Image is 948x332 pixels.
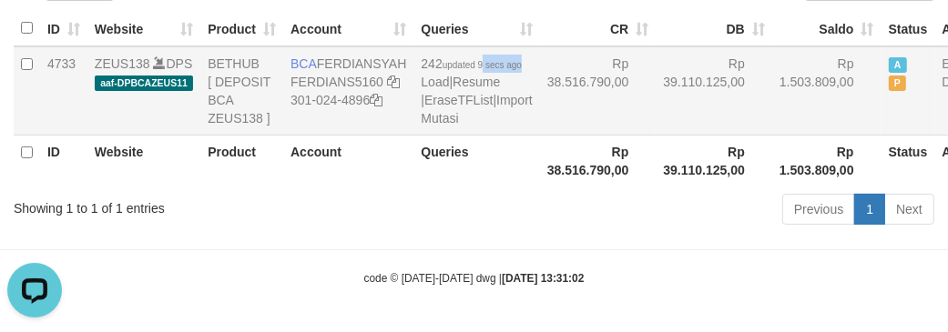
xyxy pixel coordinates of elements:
[889,75,907,91] span: Paused
[283,46,413,136] td: FERDIANSYAH 301-024-4896
[656,135,772,186] th: Rp 39.110.125,00
[502,272,584,285] strong: [DATE] 13:31:02
[95,75,193,91] span: aaf-DPBCAZEUS11
[656,46,772,136] td: Rp 39.110.125,00
[540,46,657,136] td: Rp 38.516.790,00
[87,46,200,136] td: DPS
[421,75,449,89] a: Load
[772,135,882,186] th: Rp 1.503.809,00
[884,194,934,225] a: Next
[443,60,522,70] span: updated 9 secs ago
[14,192,382,217] div: Showing 1 to 1 of 1 entries
[283,135,413,186] th: Account
[291,56,317,71] span: BCA
[424,93,493,107] a: EraseTFList
[364,272,585,285] small: code © [DATE]-[DATE] dwg |
[889,57,907,73] span: Active
[882,11,935,46] th: Status
[772,46,882,136] td: Rp 1.503.809,00
[413,135,539,186] th: Queries
[95,56,150,71] a: ZEUS138
[370,93,382,107] a: Copy 3010244896 to clipboard
[656,11,772,46] th: DB: activate to sort column ascending
[200,46,283,136] td: BETHUB [ DEPOSIT BCA ZEUS138 ]
[421,56,532,126] span: | | |
[772,11,882,46] th: Saldo: activate to sort column ascending
[200,11,283,46] th: Product: activate to sort column ascending
[87,135,200,186] th: Website
[40,46,87,136] td: 4733
[387,75,400,89] a: Copy FERDIANS5160 to clipboard
[421,56,522,71] span: 242
[540,135,657,186] th: Rp 38.516.790,00
[40,11,87,46] th: ID: activate to sort column ascending
[291,75,383,89] a: FERDIANS5160
[40,135,87,186] th: ID
[283,11,413,46] th: Account: activate to sort column ascending
[413,11,539,46] th: Queries: activate to sort column ascending
[453,75,500,89] a: Resume
[882,135,935,186] th: Status
[421,93,532,126] a: Import Mutasi
[854,194,885,225] a: 1
[87,11,200,46] th: Website: activate to sort column ascending
[200,135,283,186] th: Product
[540,11,657,46] th: CR: activate to sort column ascending
[7,7,62,62] button: Open LiveChat chat widget
[782,194,855,225] a: Previous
